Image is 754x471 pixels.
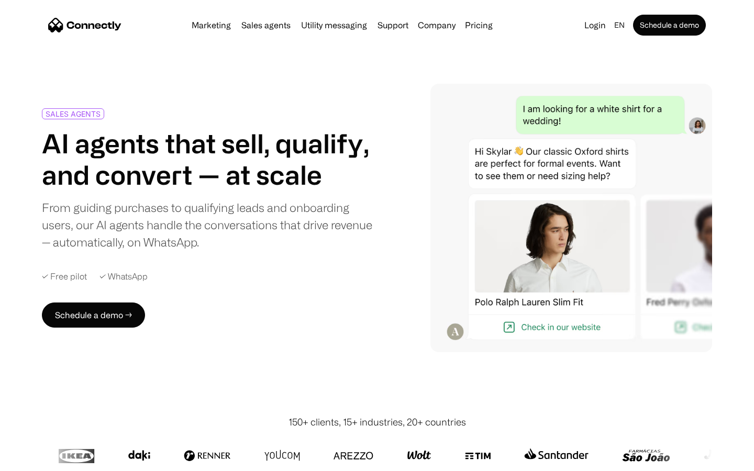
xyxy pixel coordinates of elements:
[418,18,456,32] div: Company
[580,18,610,32] a: Login
[373,21,413,29] a: Support
[237,21,295,29] a: Sales agents
[42,199,373,251] div: From guiding purchases to qualifying leads and onboarding users, our AI agents handle the convers...
[187,21,235,29] a: Marketing
[99,272,148,282] div: ✓ WhatsApp
[289,415,466,429] div: 150+ clients, 15+ industries, 20+ countries
[297,21,371,29] a: Utility messaging
[614,18,625,32] div: en
[46,110,101,118] div: SALES AGENTS
[461,21,497,29] a: Pricing
[21,453,63,467] ul: Language list
[10,452,63,467] aside: Language selected: English
[42,302,145,328] a: Schedule a demo →
[42,128,373,190] h1: AI agents that sell, qualify, and convert — at scale
[633,15,706,36] a: Schedule a demo
[42,272,87,282] div: ✓ Free pilot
